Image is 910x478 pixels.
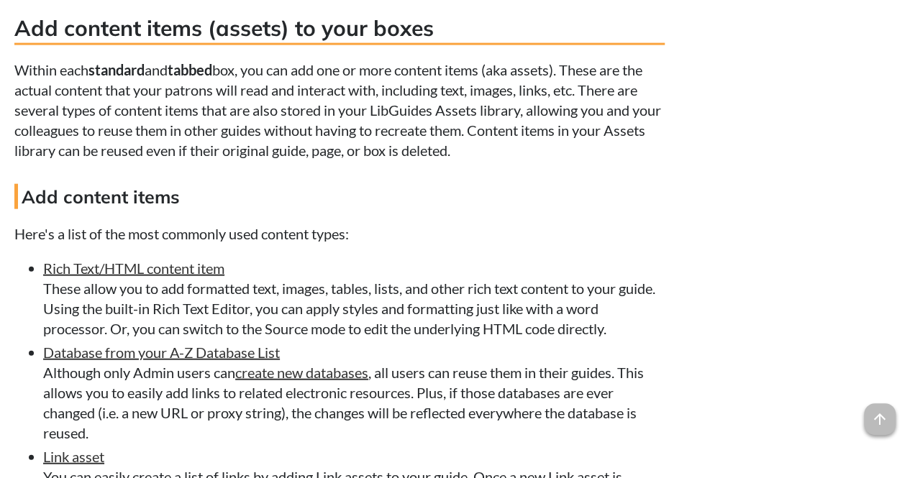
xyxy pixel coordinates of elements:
[14,224,665,244] p: Here's a list of the most commonly used content types:
[43,259,224,277] a: Rich Text/HTML content item
[43,342,665,443] li: Although only Admin users can , all users can reuse them in their guides. This allows you to easi...
[14,13,665,45] h3: Add content items (assets) to your boxes
[14,60,665,160] p: Within each and box, you can add one or more content items (aka assets). These are the actual con...
[14,184,665,209] h4: Add content items
[864,405,896,422] a: arrow_upward
[43,258,665,339] li: These allow you to add formatted text, images, tables, lists, and other rich text content to your...
[43,344,280,361] a: Database from your A-Z Database List
[88,61,145,78] strong: standard
[864,403,896,435] span: arrow_upward
[43,448,104,465] a: Link asset
[235,364,368,381] a: create new databases
[168,61,212,78] strong: tabbed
